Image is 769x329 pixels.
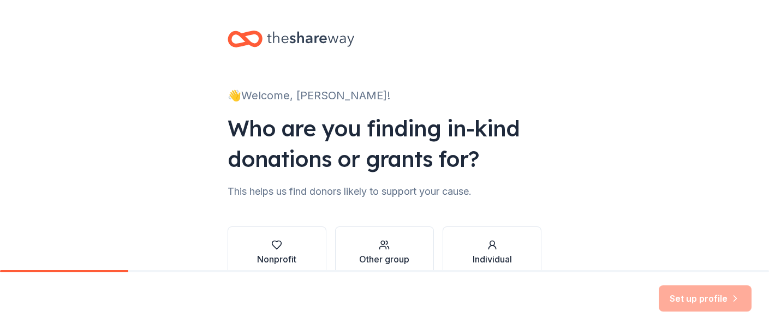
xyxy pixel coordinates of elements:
[228,226,326,279] button: Nonprofit
[257,253,296,266] div: Nonprofit
[359,253,409,266] div: Other group
[443,226,541,279] button: Individual
[473,253,512,266] div: Individual
[335,226,434,279] button: Other group
[228,183,542,200] div: This helps us find donors likely to support your cause.
[228,113,542,174] div: Who are you finding in-kind donations or grants for?
[228,87,542,104] div: 👋 Welcome, [PERSON_NAME]!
